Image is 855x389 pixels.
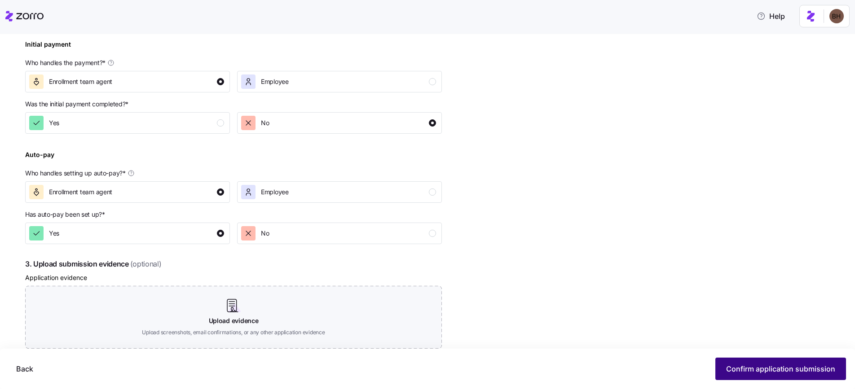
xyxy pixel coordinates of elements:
[25,258,442,270] span: 3. Upload submission evidence
[261,229,269,238] span: No
[726,363,835,374] span: Confirm application submission
[25,100,128,109] span: Was the initial payment completed? *
[261,77,289,86] span: Employee
[49,188,112,197] span: Enrollment team agent
[25,210,105,219] span: Has auto-pay been set up? *
[715,358,846,380] button: Confirm application submission
[749,7,792,25] button: Help
[49,229,59,238] span: Yes
[49,118,59,127] span: Yes
[261,118,269,127] span: No
[829,9,844,23] img: c3c218ad70e66eeb89914ccc98a2927c
[25,39,71,57] div: Initial payment
[25,169,126,178] span: Who handles setting up auto-pay? *
[25,58,106,67] span: Who handles the payment? *
[757,11,785,22] span: Help
[25,150,54,167] div: Auto-pay
[9,358,40,380] button: Back
[25,273,87,283] label: Application evidence
[49,77,112,86] span: Enrollment team agent
[261,188,289,197] span: Employee
[16,363,33,374] span: Back
[130,258,162,270] span: (optional)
